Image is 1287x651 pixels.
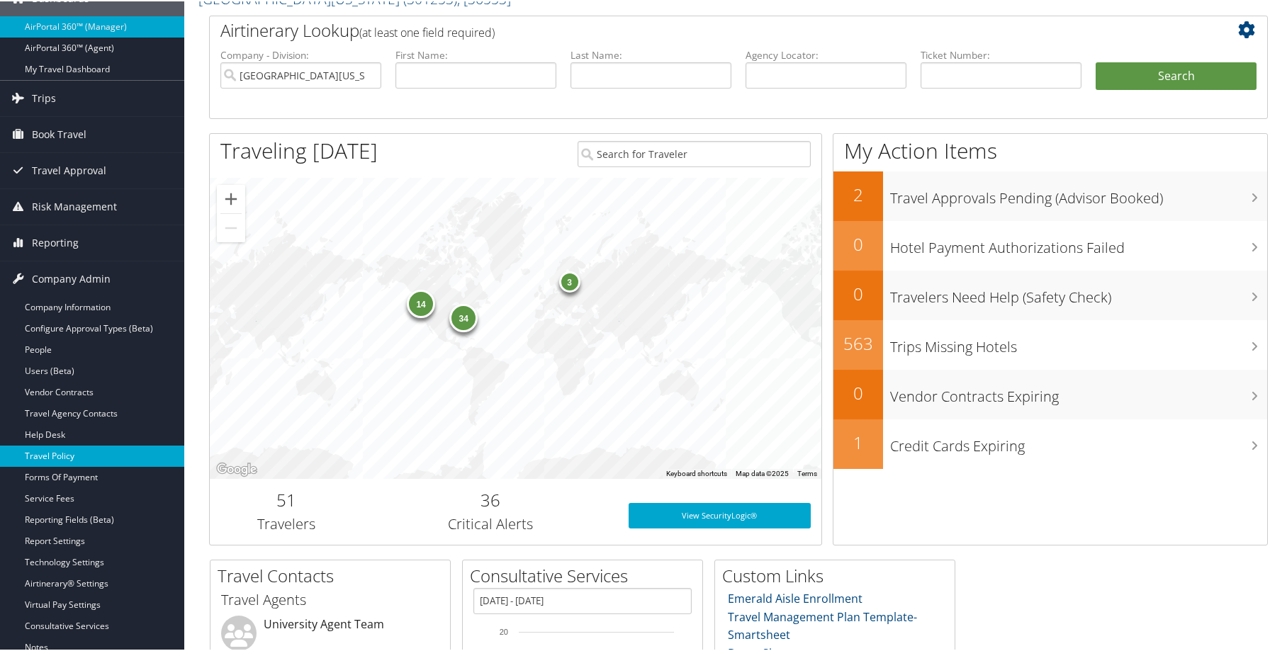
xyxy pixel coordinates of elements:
h3: Travel Agents [221,589,439,608]
button: Zoom out [217,213,245,241]
button: Search [1096,61,1257,89]
label: Ticket Number: [921,47,1081,61]
h3: Travel Approvals Pending (Advisor Booked) [890,180,1267,207]
h2: Consultative Services [470,562,702,587]
a: Terms (opens in new tab) [797,468,817,476]
h3: Critical Alerts [373,513,607,533]
a: 0Travelers Need Help (Safety Check) [833,269,1267,319]
a: Travel Management Plan Template- Smartsheet [728,608,917,642]
label: Agency Locator: [746,47,906,61]
div: 3 [558,269,580,290]
a: View SecurityLogic® [629,502,811,527]
h3: Credit Cards Expiring [890,428,1267,455]
span: Risk Management [32,188,117,223]
h2: 51 [220,487,352,511]
h2: 0 [833,380,883,404]
input: Search for Traveler [578,140,811,166]
div: 14 [407,288,435,317]
span: Company Admin [32,260,111,295]
h2: 36 [373,487,607,511]
a: Emerald Aisle Enrollment [728,589,862,605]
label: First Name: [395,47,556,61]
img: Google [213,459,260,477]
span: Travel Approval [32,152,106,187]
a: 563Trips Missing Hotels [833,319,1267,368]
span: Book Travel [32,115,86,151]
tspan: 20 [500,626,508,635]
h2: Custom Links [722,562,955,587]
h3: Travelers [220,513,352,533]
span: (at least one field required) [359,23,495,39]
span: Reporting [32,224,79,259]
h1: Traveling [DATE] [220,135,378,164]
h2: 0 [833,231,883,255]
h1: My Action Items [833,135,1267,164]
button: Keyboard shortcuts [666,468,727,477]
h2: 563 [833,330,883,354]
div: 34 [449,302,478,330]
h2: 2 [833,181,883,205]
h2: Airtinerary Lookup [220,17,1169,41]
a: 0Hotel Payment Authorizations Failed [833,220,1267,269]
span: Map data ©2025 [736,468,789,476]
a: 0Vendor Contracts Expiring [833,368,1267,418]
a: 1Credit Cards Expiring [833,418,1267,468]
a: 2Travel Approvals Pending (Advisor Booked) [833,170,1267,220]
label: Last Name: [571,47,731,61]
h2: 1 [833,429,883,453]
h2: 0 [833,281,883,305]
h3: Hotel Payment Authorizations Failed [890,230,1267,256]
h3: Vendor Contracts Expiring [890,378,1267,405]
h3: Trips Missing Hotels [890,329,1267,356]
h3: Travelers Need Help (Safety Check) [890,279,1267,306]
a: Open this area in Google Maps (opens a new window) [213,459,260,477]
button: Zoom in [217,183,245,212]
span: Trips [32,79,56,115]
label: Company - Division: [220,47,381,61]
h2: Travel Contacts [218,562,450,587]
